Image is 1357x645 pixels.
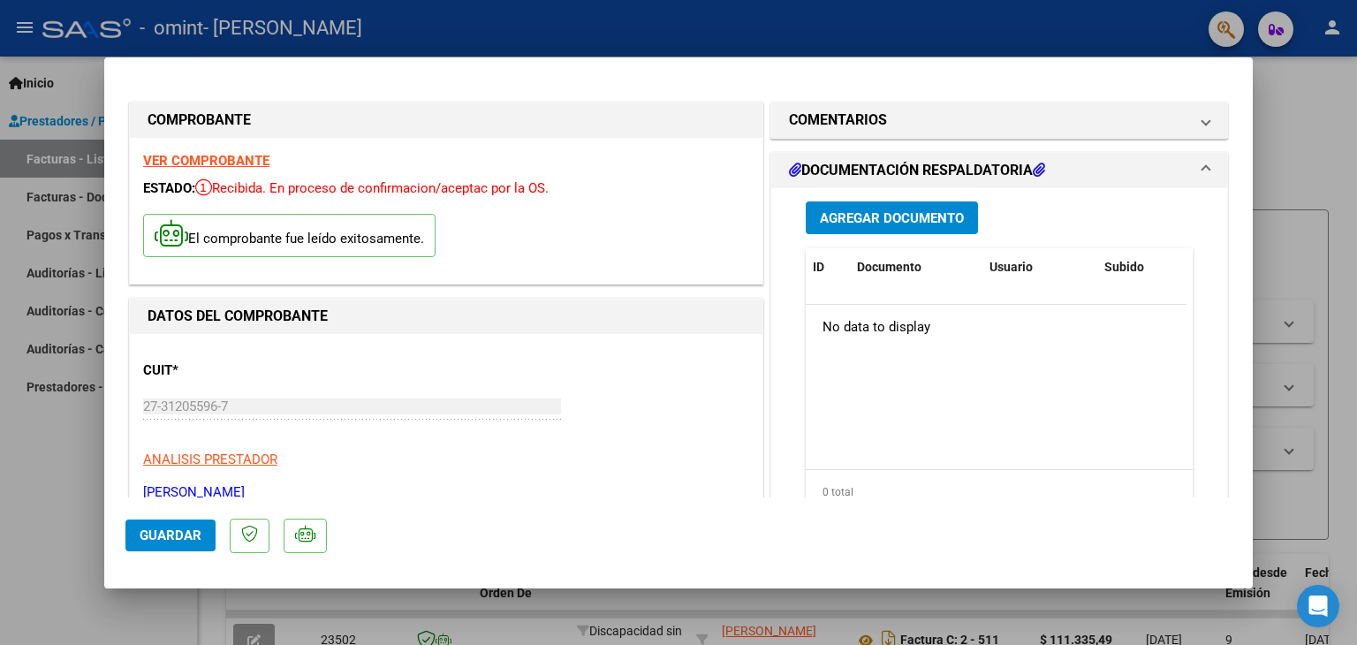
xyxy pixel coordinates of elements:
datatable-header-cell: Documento [850,248,982,286]
span: Subido [1104,260,1144,274]
p: [PERSON_NAME] [143,482,749,503]
datatable-header-cell: Acción [1186,248,1274,286]
span: Guardar [140,527,201,543]
div: 0 total [806,470,1193,514]
mat-expansion-panel-header: DOCUMENTACIÓN RESPALDATORIA [771,153,1227,188]
strong: DATOS DEL COMPROBANTE [148,307,328,324]
strong: COMPROBANTE [148,111,251,128]
h1: DOCUMENTACIÓN RESPALDATORIA [789,160,1045,181]
datatable-header-cell: Subido [1097,248,1186,286]
h1: COMENTARIOS [789,110,887,131]
span: Agregar Documento [820,210,964,226]
div: DOCUMENTACIÓN RESPALDATORIA [771,188,1227,555]
a: VER COMPROBANTE [143,153,269,169]
button: Guardar [125,520,216,551]
button: Agregar Documento [806,201,978,234]
span: Recibida. En proceso de confirmacion/aceptac por la OS. [195,180,549,196]
div: Open Intercom Messenger [1297,585,1339,627]
span: Documento [857,260,921,274]
div: No data to display [806,305,1186,349]
span: ESTADO: [143,180,195,196]
datatable-header-cell: Usuario [982,248,1097,286]
span: ID [813,260,824,274]
p: CUIT [143,360,325,381]
span: Usuario [989,260,1033,274]
p: El comprobante fue leído exitosamente. [143,214,436,257]
datatable-header-cell: ID [806,248,850,286]
span: ANALISIS PRESTADOR [143,451,277,467]
mat-expansion-panel-header: COMENTARIOS [771,102,1227,138]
